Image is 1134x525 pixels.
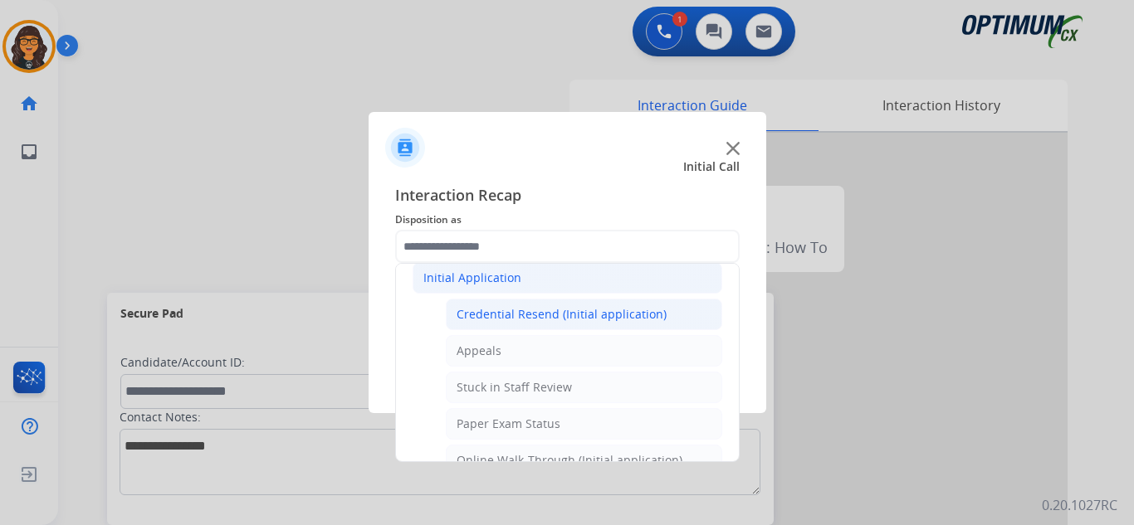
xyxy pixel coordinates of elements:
[683,158,740,175] span: Initial Call
[457,452,682,469] div: Online Walk-Through (Initial application)
[385,128,425,168] img: contactIcon
[423,270,521,286] div: Initial Application
[457,416,560,432] div: Paper Exam Status
[457,379,572,396] div: Stuck in Staff Review
[395,210,740,230] span: Disposition as
[457,343,501,359] div: Appeals
[395,183,740,210] span: Interaction Recap
[457,306,667,323] div: Credential Resend (Initial application)
[1042,495,1117,515] p: 0.20.1027RC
